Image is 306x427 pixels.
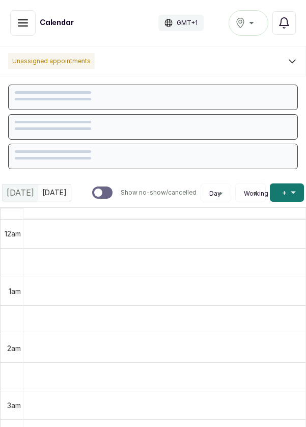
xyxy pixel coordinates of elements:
[7,286,23,297] div: 1am
[244,190,268,198] span: Working
[7,186,34,199] span: [DATE]
[8,53,95,69] p: Unassigned appointments
[5,343,23,354] div: 2am
[5,400,23,411] div: 3am
[3,184,38,201] div: [DATE]
[209,190,221,198] span: Day
[205,190,227,198] button: Day
[40,18,74,28] h1: Calendar
[3,228,23,239] div: 12am
[282,188,287,198] span: +
[177,19,198,27] p: GMT+1
[270,183,304,202] button: +
[121,189,197,197] p: Show no-show/cancelled
[240,190,261,198] button: Working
